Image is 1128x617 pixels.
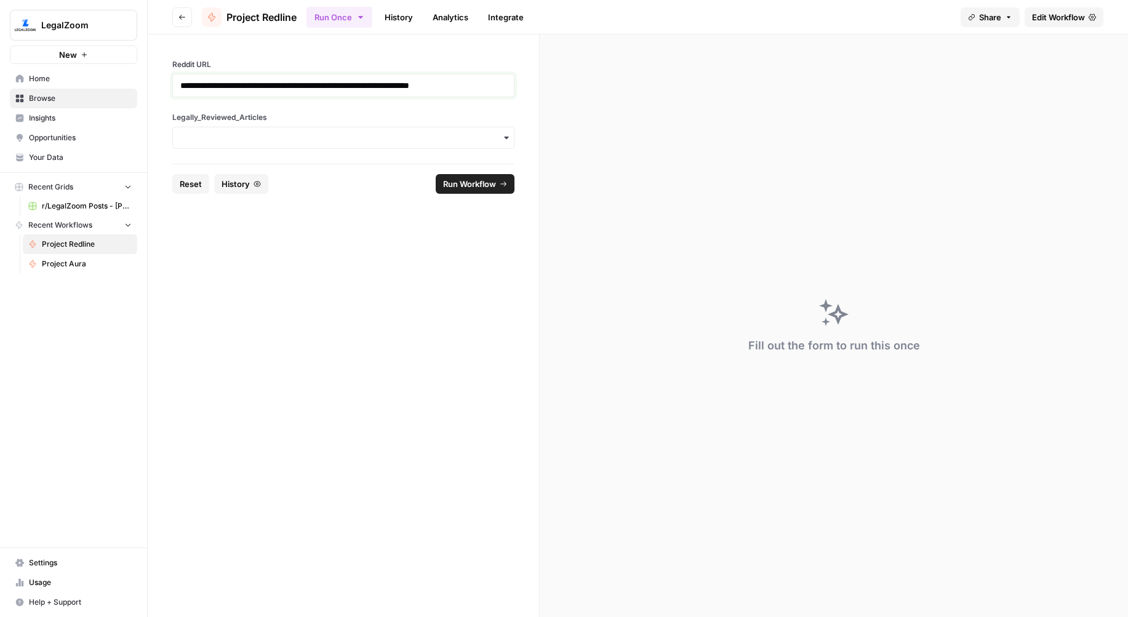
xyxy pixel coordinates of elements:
[202,7,297,27] a: Project Redline
[10,573,137,592] a: Usage
[41,19,116,31] span: LegalZoom
[28,220,92,231] span: Recent Workflows
[436,174,514,194] button: Run Workflow
[29,557,132,568] span: Settings
[23,196,137,216] a: r/LegalZoom Posts - [PERSON_NAME]
[29,93,132,104] span: Browse
[377,7,420,27] a: History
[172,174,209,194] button: Reset
[226,10,297,25] span: Project Redline
[10,89,137,108] a: Browse
[29,113,132,124] span: Insights
[42,239,132,250] span: Project Redline
[10,108,137,128] a: Insights
[481,7,531,27] a: Integrate
[10,178,137,196] button: Recent Grids
[10,148,137,167] a: Your Data
[748,337,920,354] div: Fill out the form to run this once
[443,178,496,190] span: Run Workflow
[172,112,514,123] label: Legally_Reviewed_Articles
[29,73,132,84] span: Home
[425,7,476,27] a: Analytics
[214,174,268,194] button: History
[10,69,137,89] a: Home
[1025,7,1103,27] a: Edit Workflow
[10,10,137,41] button: Workspace: LegalZoom
[59,49,77,61] span: New
[29,132,132,143] span: Opportunities
[306,7,372,28] button: Run Once
[42,258,132,269] span: Project Aura
[10,128,137,148] a: Opportunities
[29,152,132,163] span: Your Data
[979,11,1001,23] span: Share
[10,553,137,573] a: Settings
[23,234,137,254] a: Project Redline
[10,592,137,612] button: Help + Support
[14,14,36,36] img: LegalZoom Logo
[10,216,137,234] button: Recent Workflows
[28,181,73,193] span: Recent Grids
[961,7,1020,27] button: Share
[10,46,137,64] button: New
[23,254,137,274] a: Project Aura
[29,577,132,588] span: Usage
[42,201,132,212] span: r/LegalZoom Posts - [PERSON_NAME]
[1032,11,1085,23] span: Edit Workflow
[172,59,514,70] label: Reddit URL
[29,597,132,608] span: Help + Support
[222,178,250,190] span: History
[180,178,202,190] span: Reset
